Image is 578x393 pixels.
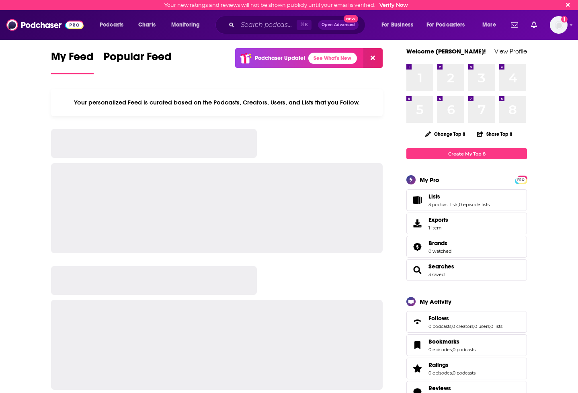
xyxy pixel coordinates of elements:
div: My Activity [420,298,451,305]
button: Open AdvancedNew [318,20,359,30]
span: Searches [406,259,527,281]
a: My Feed [51,50,94,74]
a: 0 creators [452,323,473,329]
span: , [490,323,490,329]
a: Exports [406,213,527,234]
button: open menu [421,18,477,31]
a: Verify Now [379,2,408,8]
span: For Podcasters [426,19,465,31]
span: Brands [428,239,447,247]
span: , [452,370,453,376]
a: Lists [428,193,490,200]
span: Brands [406,236,527,258]
span: , [452,347,453,352]
a: Bookmarks [428,338,476,345]
span: Exports [409,218,425,229]
a: Popular Feed [103,50,172,74]
a: View Profile [494,47,527,55]
div: Your new ratings and reviews will not be shown publicly until your email is verified. [164,2,408,8]
a: Show notifications dropdown [528,18,540,32]
button: open menu [376,18,423,31]
a: Lists [409,194,425,206]
a: 0 episode lists [459,202,490,207]
div: Your personalized Feed is curated based on the Podcasts, Creators, Users, and Lists that you Follow. [51,89,383,116]
a: Bookmarks [409,340,425,351]
span: Follows [406,311,527,333]
span: Popular Feed [103,50,172,68]
a: 0 podcasts [428,323,451,329]
span: Reviews [428,385,451,392]
a: Charts [133,18,160,31]
button: Show profile menu [550,16,568,34]
span: 1 item [428,225,448,231]
div: My Pro [420,176,439,184]
a: Show notifications dropdown [508,18,521,32]
span: Monitoring [171,19,200,31]
span: Follows [428,315,449,322]
span: Charts [138,19,156,31]
span: New [344,15,358,23]
a: 0 episodes [428,370,452,376]
button: Change Top 8 [420,129,470,139]
a: 3 saved [428,272,445,277]
a: Searches [409,264,425,276]
a: 3 podcast lists [428,202,458,207]
a: 0 podcasts [453,347,476,352]
span: Bookmarks [428,338,459,345]
a: 0 episodes [428,347,452,352]
span: Lists [428,193,440,200]
span: ⌘ K [297,20,312,30]
span: Ratings [406,358,527,379]
img: Podchaser - Follow, Share and Rate Podcasts [6,17,84,33]
span: , [473,323,474,329]
span: Open Advanced [322,23,355,27]
a: 0 lists [490,323,502,329]
a: 0 users [474,323,490,329]
a: 0 podcasts [453,370,476,376]
a: See What's New [308,53,357,64]
button: open menu [94,18,134,31]
span: Logged in as charlottestone [550,16,568,34]
a: 0 watched [428,248,451,254]
button: open menu [477,18,506,31]
span: Ratings [428,361,449,368]
a: Follows [409,316,425,327]
a: Welcome [PERSON_NAME]! [406,47,486,55]
span: More [482,19,496,31]
a: Follows [428,315,502,322]
span: For Business [381,19,413,31]
a: Searches [428,263,454,270]
button: Share Top 8 [477,126,513,142]
span: , [458,202,459,207]
a: Create My Top 8 [406,148,527,159]
span: Bookmarks [406,334,527,356]
span: Exports [428,216,448,223]
span: My Feed [51,50,94,68]
a: Brands [428,239,451,247]
input: Search podcasts, credits, & more... [238,18,297,31]
a: Ratings [428,361,476,368]
a: Ratings [409,363,425,374]
div: Search podcasts, credits, & more... [223,16,373,34]
span: Lists [406,189,527,211]
a: PRO [516,176,526,182]
a: Brands [409,241,425,252]
img: User Profile [550,16,568,34]
svg: Email not verified [561,16,568,23]
p: Podchaser Update! [255,55,305,61]
a: Reviews [428,385,476,392]
span: Podcasts [100,19,123,31]
button: open menu [166,18,210,31]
